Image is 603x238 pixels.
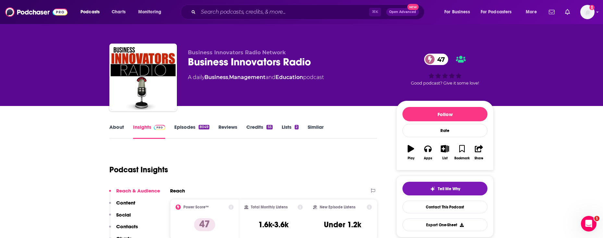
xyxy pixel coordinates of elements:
button: Follow [402,107,487,121]
span: 1 [594,216,599,221]
span: Charts [112,7,126,17]
div: 2 [295,125,299,129]
h2: Reach [170,188,185,194]
div: 47Good podcast? Give it some love! [396,49,494,90]
p: Contacts [116,223,138,230]
p: Content [116,200,135,206]
input: Search podcasts, credits, & more... [198,7,369,17]
p: Social [116,212,131,218]
button: tell me why sparkleTell Me Why [402,182,487,195]
a: Lists2 [282,124,299,139]
span: New [407,4,419,10]
button: open menu [521,7,545,17]
span: ⌘ K [369,8,381,16]
img: Business Innovators Radio [111,45,176,110]
span: Monitoring [138,7,161,17]
img: tell me why sparkle [430,186,435,192]
button: Content [109,200,135,212]
a: Similar [308,124,324,139]
button: open menu [440,7,478,17]
h2: Total Monthly Listens [251,205,288,209]
button: open menu [76,7,108,17]
a: Show notifications dropdown [546,7,557,18]
div: List [442,156,448,160]
button: List [437,141,453,164]
a: InsightsPodchaser Pro [133,124,165,139]
svg: Add a profile image [589,5,595,10]
a: Reviews [218,124,237,139]
button: Contacts [109,223,138,235]
a: Education [276,74,303,80]
span: For Business [444,7,470,17]
div: 8049 [199,125,209,129]
div: Rate [402,124,487,137]
span: and [265,74,276,80]
a: Show notifications dropdown [562,7,572,18]
h2: Power Score™ [183,205,209,209]
a: Contact This Podcast [402,201,487,213]
p: 47 [194,218,215,231]
a: 47 [424,54,448,65]
button: Show profile menu [580,5,595,19]
div: Play [408,156,414,160]
a: Management [229,74,265,80]
div: Share [474,156,483,160]
div: Search podcasts, credits, & more... [187,5,431,20]
span: For Podcasters [481,7,512,17]
button: Open AdvancedNew [386,8,419,16]
img: Podchaser - Follow, Share and Rate Podcasts [5,6,68,18]
iframe: Intercom live chat [581,216,597,231]
button: Bookmark [453,141,470,164]
img: User Profile [580,5,595,19]
span: Business Innovators Radio Network [188,49,286,56]
a: Episodes8049 [174,124,209,139]
a: Charts [107,7,129,17]
button: Apps [419,141,436,164]
a: Credits55 [246,124,272,139]
span: Good podcast? Give it some love! [411,81,479,86]
button: Reach & Audience [109,188,160,200]
button: Export One-Sheet [402,218,487,231]
button: Social [109,212,131,224]
button: open menu [476,7,521,17]
button: Share [471,141,487,164]
div: A daily podcast [188,73,324,81]
h2: New Episode Listens [320,205,355,209]
button: Play [402,141,419,164]
div: 55 [266,125,272,129]
a: About [109,124,124,139]
span: , [228,74,229,80]
a: Business [204,74,228,80]
h3: Under 1.2k [324,220,361,230]
span: Open Advanced [389,10,416,14]
span: Podcasts [80,7,100,17]
button: open menu [134,7,170,17]
span: 47 [431,54,448,65]
span: Tell Me Why [438,186,460,192]
div: Bookmark [454,156,470,160]
span: Logged in as high10media [580,5,595,19]
span: More [526,7,537,17]
h3: 1.6k-3.6k [258,220,289,230]
h1: Podcast Insights [109,165,168,175]
img: Podchaser Pro [154,125,165,130]
p: Reach & Audience [116,188,160,194]
div: Apps [424,156,432,160]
